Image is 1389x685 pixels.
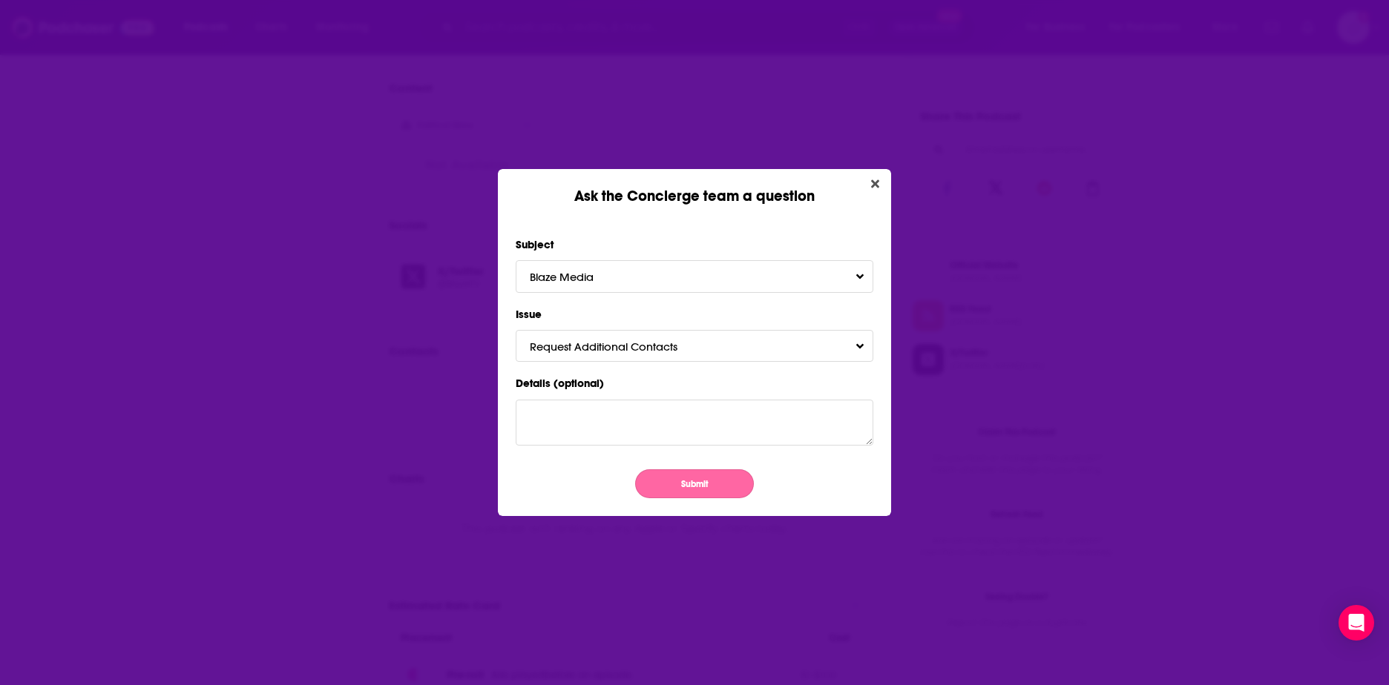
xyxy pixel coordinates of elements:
button: Request Additional ContactsToggle Pronoun Dropdown [516,330,873,362]
div: Ask the Concierge team a question [498,169,891,205]
button: Blaze MediaToggle Pronoun Dropdown [516,260,873,292]
button: Submit [635,469,754,498]
button: Close [865,175,885,193]
span: Request Additional Contacts [530,340,707,354]
label: Issue [516,305,873,324]
label: Subject [516,235,873,254]
div: Open Intercom Messenger [1339,605,1374,641]
label: Details (optional) [516,374,873,393]
span: Blaze Media [530,270,623,284]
